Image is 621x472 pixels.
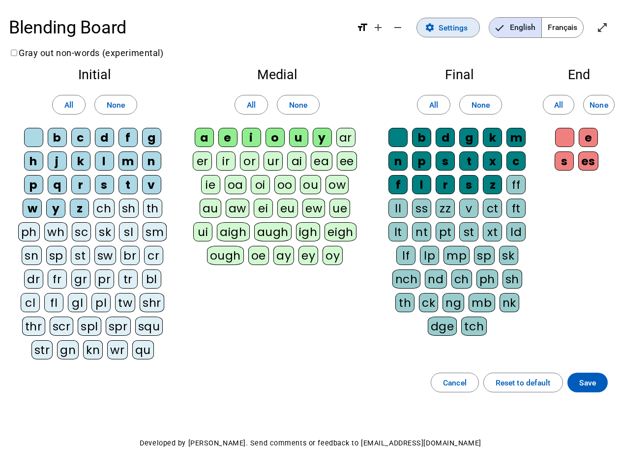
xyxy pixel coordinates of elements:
div: f [388,175,408,194]
div: y [313,128,332,147]
button: None [277,95,320,115]
mat-icon: add [372,22,384,33]
span: Français [542,18,583,37]
div: c [506,151,526,171]
button: All [543,95,574,115]
div: pl [91,293,111,312]
div: s [459,175,478,194]
div: oa [225,175,246,194]
div: lp [420,246,439,265]
div: ei [254,199,273,218]
div: z [483,175,502,194]
mat-icon: format_size [356,22,368,33]
div: er [193,151,212,171]
input: Gray out non-words (experimental) [11,50,17,56]
div: qu [132,340,154,359]
button: All [52,95,86,115]
span: Reset to default [496,376,551,389]
div: g [459,128,478,147]
div: tw [115,293,135,312]
div: oo [274,175,296,194]
span: None [590,98,608,112]
div: sh [503,269,522,289]
div: augh [254,222,292,241]
div: sw [94,246,116,265]
div: ch [93,199,114,218]
div: mp [444,246,470,265]
div: oe [248,246,269,265]
div: i [242,128,261,147]
button: Cancel [431,373,479,392]
div: ow [325,175,349,194]
div: m [118,151,138,171]
div: nk [500,293,519,312]
div: spr [106,317,131,336]
div: or [240,151,259,171]
div: v [142,175,161,194]
div: ph [18,222,40,241]
div: au [200,199,221,218]
div: m [506,128,526,147]
div: xt [483,222,502,241]
div: dr [24,269,43,289]
div: cl [21,293,40,312]
div: ch [451,269,472,289]
div: ai [287,151,306,171]
div: lf [396,246,415,265]
div: n [142,151,161,171]
div: ng [443,293,464,312]
div: sp [46,246,66,265]
div: eu [277,199,298,218]
div: ea [311,151,332,171]
div: o [266,128,285,147]
div: ue [329,199,350,218]
div: g [142,128,161,147]
button: Save [567,373,608,392]
div: ck [419,293,438,312]
div: ir [216,151,236,171]
div: kn [83,340,103,359]
div: e [218,128,237,147]
div: bl [142,269,161,289]
div: z [70,199,89,218]
button: All [417,95,450,115]
div: sk [499,246,518,265]
mat-button-toggle-group: Language selection [489,17,584,38]
div: e [579,128,598,147]
div: eigh [325,222,356,241]
button: None [459,95,502,115]
div: k [71,151,90,171]
div: sp [474,246,494,265]
div: es [578,151,598,171]
div: zz [436,199,455,218]
span: None [289,98,307,112]
div: st [71,246,90,265]
div: ough [207,246,244,265]
div: s [436,151,455,171]
div: cr [144,246,163,265]
button: None [94,95,137,115]
button: Enter full screen [592,18,612,37]
div: ou [300,175,321,194]
div: t [118,175,138,194]
div: p [412,151,431,171]
div: igh [296,222,321,241]
div: shr [140,293,164,312]
div: squ [135,317,163,336]
div: ew [302,199,325,218]
span: None [472,98,490,112]
div: k [483,128,502,147]
div: pt [436,222,455,241]
div: ph [476,269,498,289]
div: sm [143,222,167,241]
div: ct [483,199,502,218]
span: Settings [439,21,468,34]
div: ld [506,222,526,241]
div: ay [273,246,294,265]
div: nch [392,269,421,289]
div: b [48,128,67,147]
div: thr [22,317,45,336]
div: ll [388,199,408,218]
div: nt [412,222,431,241]
div: d [436,128,455,147]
